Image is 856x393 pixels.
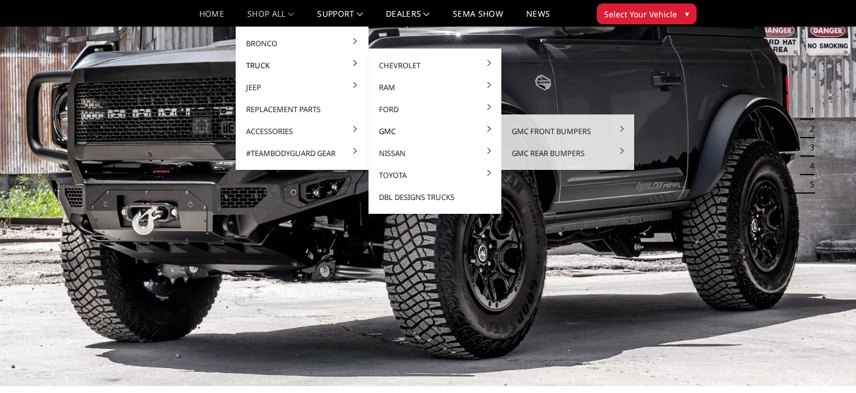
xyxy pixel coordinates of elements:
[597,3,697,24] button: Select Your Vehicle
[240,98,364,120] a: Replacement Parts
[373,186,497,208] a: DBL Designs Trucks
[803,138,814,157] button: 3 of 5
[803,157,814,175] button: 4 of 5
[803,175,814,194] button: 5 of 5
[373,120,497,142] a: GMC
[506,120,630,142] a: GMC Front Bumpers
[240,76,364,98] a: Jeep
[506,142,630,164] a: GMC Rear Bumpers
[373,76,497,98] a: Ram
[240,142,364,164] a: #TeamBodyguard Gear
[373,142,497,164] a: Nissan
[317,10,363,27] a: Support
[453,10,503,27] a: SEMA Show
[199,10,224,27] a: Home
[803,120,814,138] button: 2 of 5
[526,10,550,27] a: News
[604,8,677,20] span: Select Your Vehicle
[247,10,294,27] a: shop all
[373,164,497,186] a: Toyota
[373,54,497,76] a: Chevrolet
[240,120,364,142] a: Accessories
[373,98,497,120] a: Ford
[240,54,364,76] a: Truck
[240,32,364,54] a: Bronco
[803,101,814,120] button: 1 of 5
[685,8,689,20] span: ▾
[386,10,430,27] a: Dealers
